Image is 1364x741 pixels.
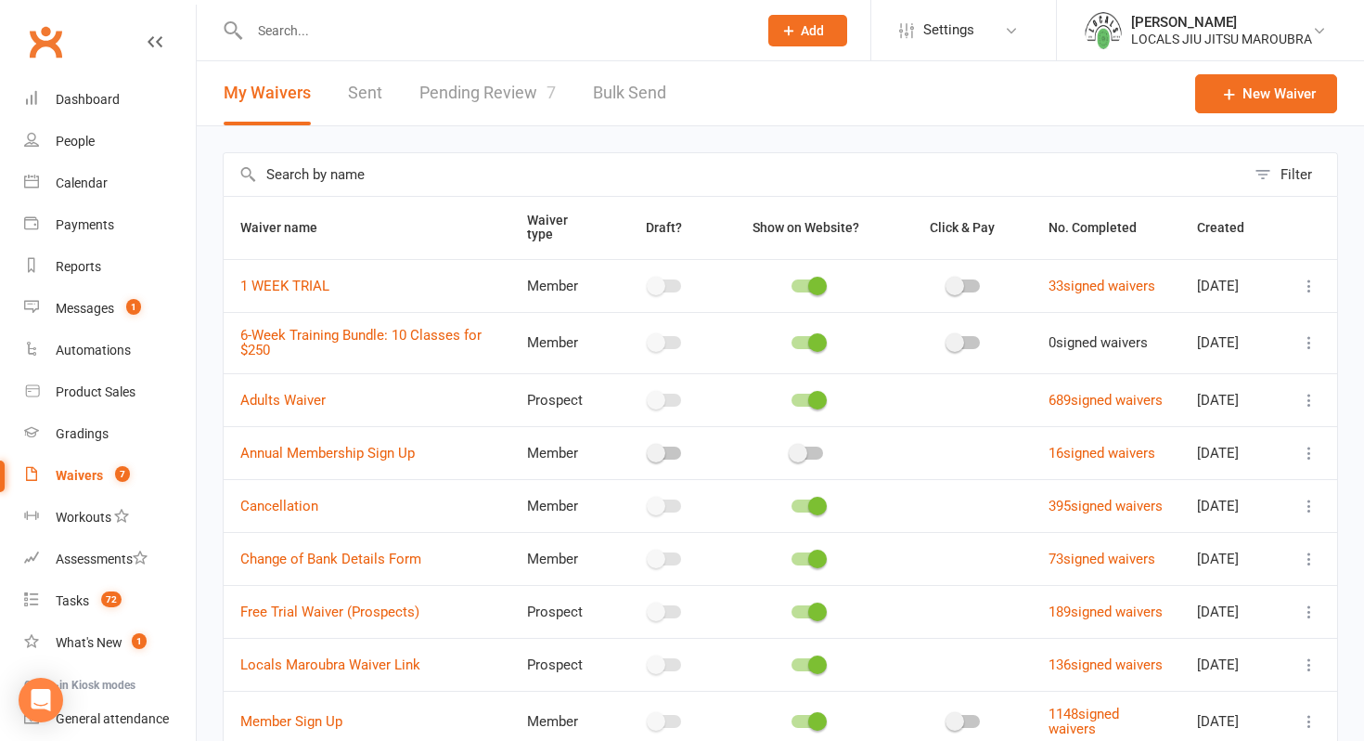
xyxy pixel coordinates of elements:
[115,466,130,482] span: 7
[1131,31,1312,47] div: LOCALS JIU JITSU MAROUBRA
[547,83,556,102] span: 7
[1049,278,1155,294] a: 33signed waivers
[1049,706,1119,738] a: 1148signed waivers
[240,604,419,620] a: Free Trial Waiver (Prospects)
[56,217,114,232] div: Payments
[1049,392,1163,409] a: 689signed waivers
[753,220,859,235] span: Show on Website?
[801,23,824,38] span: Add
[240,216,338,239] button: Waiver name
[1085,12,1122,49] img: thumb_image1694219015.png
[1280,163,1312,186] div: Filter
[1049,334,1148,351] span: 0 signed waivers
[56,468,103,483] div: Waivers
[56,343,131,357] div: Automations
[101,591,122,607] span: 72
[1049,551,1155,567] a: 73signed waivers
[923,9,974,51] span: Settings
[1180,585,1281,638] td: [DATE]
[1195,74,1337,113] a: New Waiver
[419,61,556,125] a: Pending Review7
[646,220,682,235] span: Draft?
[1131,14,1312,31] div: [PERSON_NAME]
[768,15,847,46] button: Add
[593,61,666,125] a: Bulk Send
[240,551,421,567] a: Change of Bank Details Form
[1180,638,1281,691] td: [DATE]
[24,413,196,455] a: Gradings
[510,638,611,691] td: Prospect
[930,220,995,235] span: Click & Pay
[240,327,482,359] a: 6-Week Training Bundle: 10 Classes for $250
[22,19,69,65] a: Clubworx
[510,426,611,479] td: Member
[1197,220,1265,235] span: Created
[913,216,1015,239] button: Click & Pay
[240,713,342,730] a: Member Sign Up
[1180,426,1281,479] td: [DATE]
[24,580,196,622] a: Tasks 72
[56,635,122,650] div: What's New
[240,220,338,235] span: Waiver name
[1180,373,1281,426] td: [DATE]
[24,622,196,664] a: What's New1
[1197,216,1265,239] button: Created
[1049,445,1155,461] a: 16signed waivers
[736,216,880,239] button: Show on Website?
[56,711,169,726] div: General attendance
[510,532,611,585] td: Member
[1180,532,1281,585] td: [DATE]
[1049,656,1163,673] a: 136signed waivers
[1180,259,1281,312] td: [DATE]
[1180,479,1281,532] td: [DATE]
[132,633,147,649] span: 1
[510,585,611,638] td: Prospect
[24,455,196,497] a: Waivers 7
[56,134,95,149] div: People
[1032,197,1180,259] th: No. Completed
[24,539,196,580] a: Assessments
[1049,498,1163,514] a: 395signed waivers
[240,392,326,409] a: Adults Waiver
[19,678,63,722] div: Open Intercom Messenger
[24,79,196,121] a: Dashboard
[240,278,329,294] a: 1 WEEK TRIAL
[56,92,120,107] div: Dashboard
[56,384,135,399] div: Product Sales
[56,510,111,525] div: Workouts
[24,162,196,204] a: Calendar
[1180,312,1281,373] td: [DATE]
[510,373,611,426] td: Prospect
[126,299,141,315] span: 1
[56,593,89,608] div: Tasks
[510,312,611,373] td: Member
[348,61,382,125] a: Sent
[240,498,318,514] a: Cancellation
[24,121,196,162] a: People
[240,656,420,673] a: Locals Maroubra Waiver Link
[56,175,108,190] div: Calendar
[224,153,1245,196] input: Search by name
[24,497,196,539] a: Workouts
[240,445,415,461] a: Annual Membership Sign Up
[24,371,196,413] a: Product Sales
[510,197,611,259] th: Waiver type
[224,61,311,125] button: My Waivers
[24,204,196,246] a: Payments
[1245,153,1337,196] button: Filter
[24,698,196,740] a: General attendance kiosk mode
[629,216,702,239] button: Draft?
[244,18,744,44] input: Search...
[56,426,109,441] div: Gradings
[24,288,196,330] a: Messages 1
[24,330,196,371] a: Automations
[56,552,148,566] div: Assessments
[56,259,101,274] div: Reports
[510,479,611,532] td: Member
[56,301,114,316] div: Messages
[24,246,196,288] a: Reports
[1049,604,1163,620] a: 189signed waivers
[510,259,611,312] td: Member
